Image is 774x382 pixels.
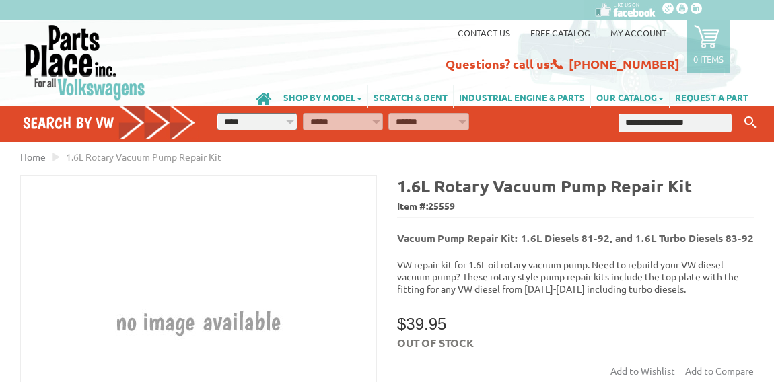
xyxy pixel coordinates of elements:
img: Parts Place Inc! [24,24,147,101]
a: SHOP BY MODEL [278,85,367,108]
a: Home [20,151,46,163]
span: $39.95 [397,315,446,333]
a: Add to Wishlist [610,362,680,379]
a: INDUSTRIAL ENGINE & PARTS [454,85,590,108]
span: 1.6L Rotary Vacuum Pump Repair Kit [66,151,221,163]
p: VW repair kit for 1.6L oil rotary vacuum pump. Need to rebuild your VW diesel vacuum pump? These ... [397,258,754,295]
a: Free Catalog [530,27,590,38]
a: 0 items [687,20,730,73]
a: REQUEST A PART [670,85,754,108]
span: 25559 [428,200,455,212]
b: 1.6L Rotary Vacuum Pump Repair Kit [397,175,692,196]
a: OUR CATALOG [591,85,669,108]
span: Out of stock [397,336,474,350]
a: SCRATCH & DENT [368,85,453,108]
button: Keyword Search [740,112,761,134]
a: Add to Compare [685,362,754,379]
span: Item #: [397,197,754,217]
b: Vacuum Pump Repair Kit: 1.6L Diesels 81-92, and 1.6L Turbo Diesels 83-92 [397,231,754,245]
a: Contact us [458,27,510,38]
p: 0 items [693,53,724,65]
a: My Account [610,27,666,38]
h4: Search by VW [23,113,196,132]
